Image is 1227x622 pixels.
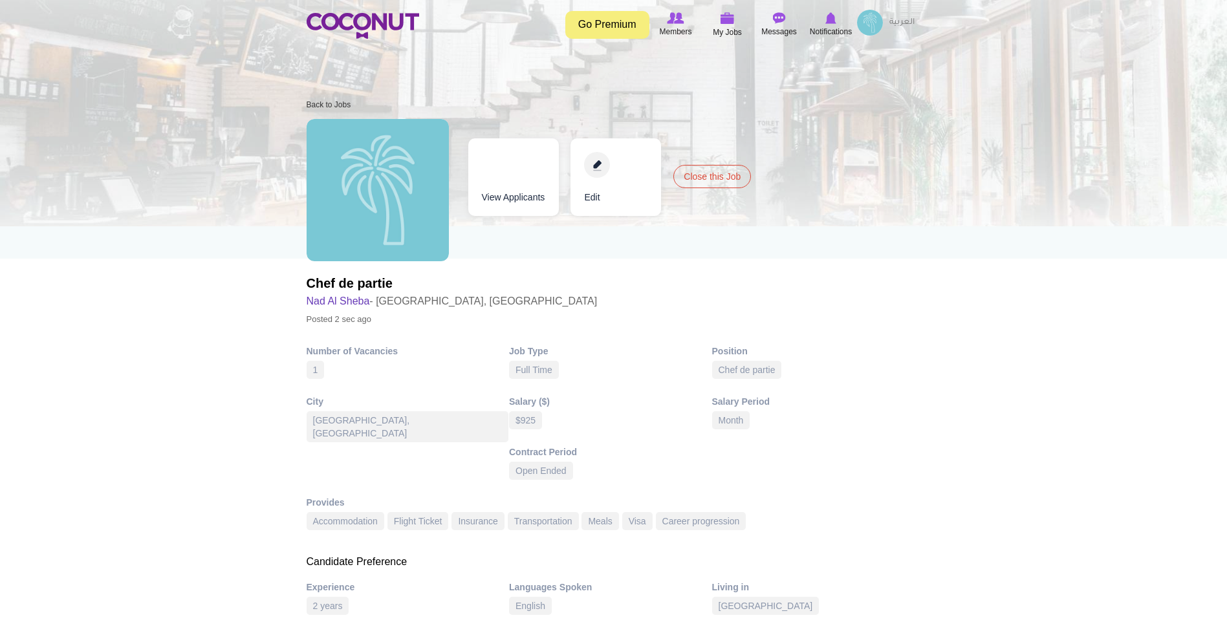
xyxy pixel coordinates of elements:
[509,581,712,594] div: Languages Spoken
[721,12,735,24] img: My Jobs
[650,10,702,39] a: Browse Members Members
[509,395,712,408] div: Salary ($)
[307,100,351,109] a: Back to Jobs
[712,345,915,358] div: Position
[761,25,797,38] span: Messages
[307,395,510,408] div: City
[773,12,786,24] img: Messages
[307,597,349,615] div: 2 years
[712,597,820,615] div: [GEOGRAPHIC_DATA]
[659,25,691,38] span: Members
[451,512,504,530] div: Insurance
[712,395,915,408] div: Salary Period
[581,512,618,530] div: Meals
[307,13,419,39] img: Home
[508,512,579,530] div: Transportation
[702,10,754,40] a: My Jobs My Jobs
[754,10,805,39] a: Messages Messages
[509,445,712,458] div: Contract Period
[805,10,857,39] a: Notifications Notifications
[509,411,542,429] div: $925
[307,295,370,306] a: Nad al Sheba
[307,556,407,567] span: Candidate Preference
[509,361,559,379] div: Full Time
[307,310,598,328] p: Posted 2 sec ago
[810,25,852,38] span: Notifications
[713,26,742,39] span: My Jobs
[883,10,921,36] a: العربية
[509,597,552,615] div: English
[712,361,782,379] div: Chef de partie
[622,512,653,530] div: Visa
[307,361,325,379] div: 1
[307,274,598,292] h2: Chef de partie
[667,12,684,24] img: Browse Members
[656,512,746,530] div: Career progression
[825,12,836,24] img: Notifications
[307,512,384,530] div: Accommodation
[307,581,510,594] div: Experience
[673,165,751,188] a: Close this Job
[509,345,712,358] div: Job Type
[307,496,921,509] div: Provides
[387,512,449,530] div: Flight Ticket
[570,138,661,216] a: Edit
[565,11,649,39] a: Go Premium
[307,411,509,442] div: [GEOGRAPHIC_DATA], [GEOGRAPHIC_DATA]
[509,462,573,480] div: Open Ended
[712,581,915,594] div: Living in
[307,345,510,358] div: Number of Vacancies
[468,138,559,216] a: View Applicants
[712,411,750,429] div: Month
[307,292,598,310] h3: - [GEOGRAPHIC_DATA], [GEOGRAPHIC_DATA]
